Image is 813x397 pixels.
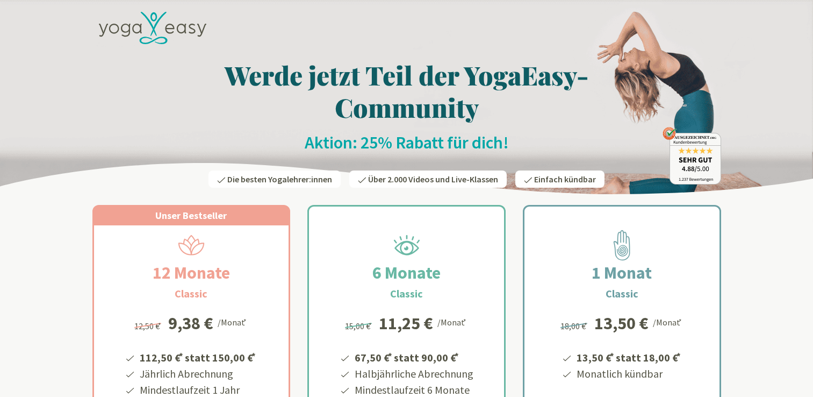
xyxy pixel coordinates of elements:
[227,174,332,185] span: Die besten Yogalehrer:innen
[368,174,498,185] span: Über 2.000 Videos und Live-Klassen
[575,348,682,366] li: 13,50 € statt 18,00 €
[560,321,589,331] span: 18,00 €
[92,132,721,153] h2: Aktion: 25% Rabatt für dich!
[155,209,227,222] span: Unser Bestseller
[663,127,721,185] img: ausgezeichnet_badge.png
[566,260,678,286] h2: 1 Monat
[168,315,213,332] div: 9,38 €
[353,366,473,382] li: Halbjährliche Abrechnung
[134,321,163,331] span: 12,50 €
[175,286,207,302] h3: Classic
[345,321,373,331] span: 15,00 €
[138,348,257,366] li: 112,50 € statt 150,00 €
[534,174,596,185] span: Einfach kündbar
[390,286,423,302] h3: Classic
[353,348,473,366] li: 67,50 € statt 90,00 €
[594,315,649,332] div: 13,50 €
[575,366,682,382] li: Monatlich kündbar
[138,366,257,382] li: Jährlich Abrechnung
[127,260,256,286] h2: 12 Monate
[92,59,721,123] h1: Werde jetzt Teil der YogaEasy-Community
[347,260,466,286] h2: 6 Monate
[218,315,248,329] div: /Monat
[379,315,433,332] div: 11,25 €
[606,286,638,302] h3: Classic
[437,315,468,329] div: /Monat
[653,315,684,329] div: /Monat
